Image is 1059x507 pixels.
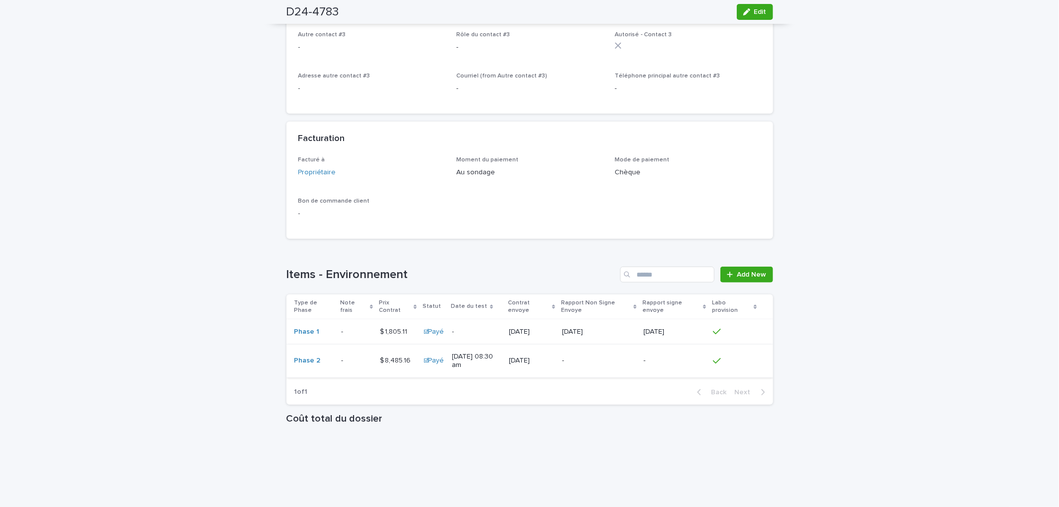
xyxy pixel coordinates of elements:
[294,297,335,316] p: Type de Phase
[298,209,445,219] p: -
[754,8,767,15] span: Edit
[509,328,555,336] p: [DATE]
[286,413,773,425] h1: Coût total du dossier
[298,32,346,38] span: Autre contact #3
[508,297,550,316] p: Contrat envoye
[737,271,767,278] span: Add New
[298,157,325,163] span: Facturé à
[298,83,445,94] p: -
[615,83,761,94] p: -
[380,355,413,365] p: $ 8,485.16
[615,73,720,79] span: Téléphone principal autre contact #3
[642,297,700,316] p: Rapport signe envoye
[562,328,635,336] p: [DATE]
[379,297,411,316] p: Prix Contrat
[731,388,773,397] button: Next
[456,42,603,53] p: -
[737,4,773,20] button: Edit
[286,5,339,19] h2: D24-4783
[720,267,773,283] a: Add New
[451,301,488,312] p: Date du test
[643,328,705,336] p: [DATE]
[298,167,336,178] a: Propriétaire
[706,389,727,396] span: Back
[456,157,518,163] span: Moment du paiement
[509,357,555,365] p: [DATE]
[712,297,751,316] p: Labo provision
[380,326,409,336] p: $ 1,805.11
[294,357,321,365] a: Phase 2
[615,32,672,38] span: Autorisé - Contact 3
[298,42,445,53] p: -
[689,388,731,397] button: Back
[562,357,635,365] p: -
[424,328,444,336] a: ☑Payé
[340,297,367,316] p: Note frais
[615,157,669,163] span: Mode de paiement
[561,297,631,316] p: Rapport Non Signe Envoye
[452,353,501,369] p: [DATE] 08:30 am
[456,83,603,94] p: -
[286,319,773,345] tr: Phase 1 -- $ 1,805.11$ 1,805.11 ☑Payé -[DATE][DATE][DATE]
[298,73,370,79] span: Adresse autre contact #3
[615,167,761,178] p: Chèque
[294,328,320,336] a: Phase 1
[298,134,345,145] h2: Facturation
[643,357,705,365] p: -
[456,73,547,79] span: Courriel (from Autre contact #3)
[423,301,441,312] p: Statut
[620,267,714,283] input: Search
[424,357,444,365] a: ☑Payé
[341,355,345,365] p: -
[456,167,603,178] p: Au sondage
[452,328,501,336] p: -
[298,198,370,204] span: Bon de commande client
[341,326,345,336] p: -
[735,389,757,396] span: Next
[286,268,617,282] h1: Items - Environnement
[286,380,316,404] p: 1 of 1
[286,345,773,378] tr: Phase 2 -- $ 8,485.16$ 8,485.16 ☑Payé [DATE] 08:30 am[DATE]--
[456,32,510,38] span: Rôle du contact #3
